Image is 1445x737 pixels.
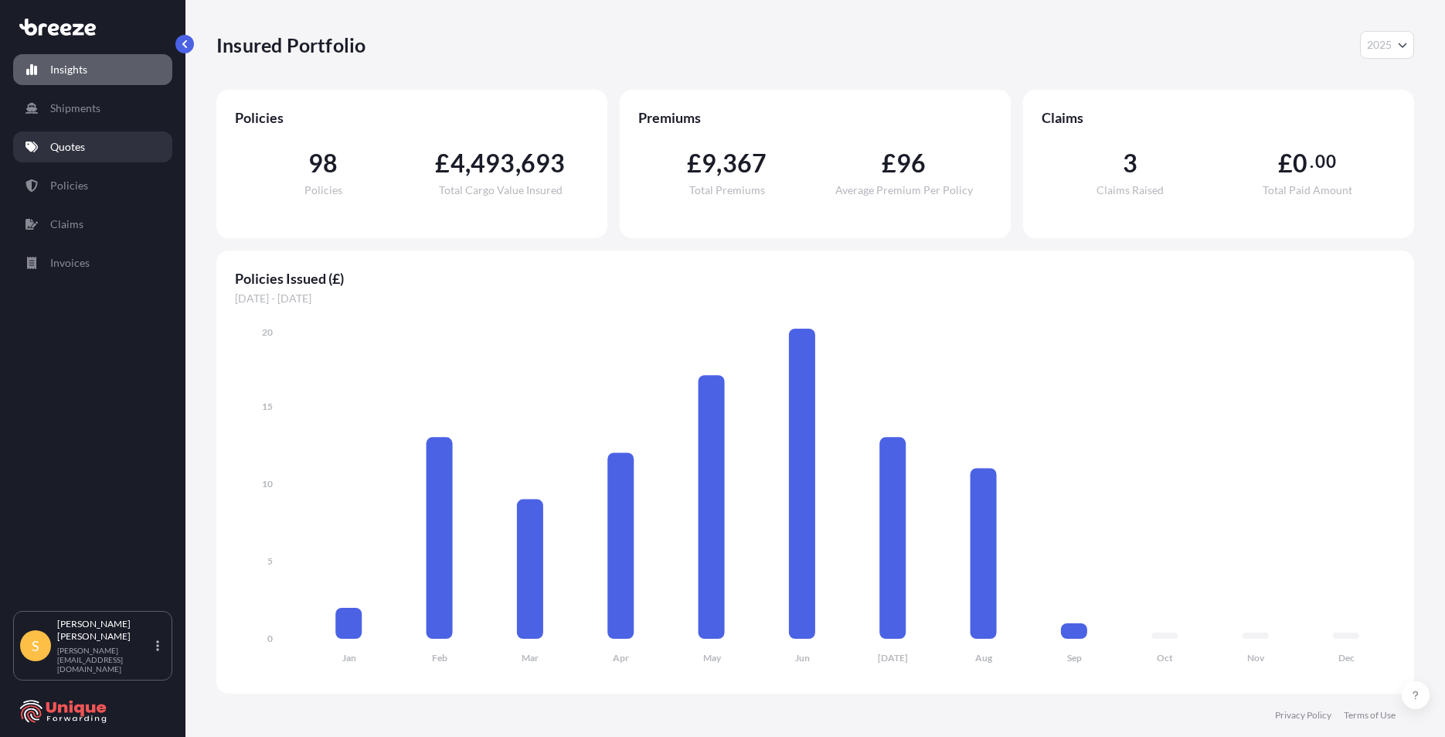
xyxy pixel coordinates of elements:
[50,101,100,116] p: Shipments
[432,652,447,664] tspan: Feb
[235,269,1396,288] span: Policies Issued (£)
[235,108,589,127] span: Policies
[1367,37,1392,53] span: 2025
[57,646,153,674] p: [PERSON_NAME][EMAIL_ADDRESS][DOMAIN_NAME]
[638,108,992,127] span: Premiums
[308,151,338,176] span: 98
[882,151,896,176] span: £
[267,633,273,644] tspan: 0
[702,151,716,176] span: 9
[1278,151,1293,176] span: £
[1293,151,1307,176] span: 0
[703,652,722,664] tspan: May
[975,652,993,664] tspan: Aug
[13,170,172,201] a: Policies
[50,139,85,155] p: Quotes
[835,185,973,196] span: Average Premium Per Policy
[1338,652,1355,664] tspan: Dec
[57,618,153,643] p: [PERSON_NAME] [PERSON_NAME]
[1247,652,1265,664] tspan: Nov
[1344,709,1396,722] a: Terms of Use
[50,255,90,271] p: Invoices
[50,217,83,232] p: Claims
[716,151,722,176] span: ,
[216,32,365,57] p: Insured Portfolio
[13,247,172,278] a: Invoices
[1067,652,1082,664] tspan: Sep
[471,151,515,176] span: 493
[896,151,926,176] span: 96
[1042,108,1396,127] span: Claims
[304,185,342,196] span: Policies
[1263,185,1352,196] span: Total Paid Amount
[19,699,108,724] img: organization-logo
[435,151,450,176] span: £
[1096,185,1164,196] span: Claims Raised
[262,478,273,490] tspan: 10
[878,652,908,664] tspan: [DATE]
[50,62,87,77] p: Insights
[13,209,172,240] a: Claims
[515,151,521,176] span: ,
[13,131,172,162] a: Quotes
[13,54,172,85] a: Insights
[262,326,273,338] tspan: 20
[1360,31,1414,59] button: Year Selector
[1315,155,1335,168] span: 00
[267,555,273,567] tspan: 5
[450,151,465,176] span: 4
[795,652,810,664] tspan: Jun
[439,185,563,196] span: Total Cargo Value Insured
[235,291,1396,306] span: [DATE] - [DATE]
[613,652,629,664] tspan: Apr
[1123,151,1137,176] span: 3
[50,178,88,193] p: Policies
[687,151,702,176] span: £
[32,638,39,653] span: S
[262,401,273,412] tspan: 15
[521,151,566,176] span: 693
[342,652,356,664] tspan: Jan
[1275,709,1331,722] a: Privacy Policy
[13,93,172,124] a: Shipments
[1310,155,1314,168] span: .
[1157,652,1173,664] tspan: Oct
[465,151,471,176] span: ,
[722,151,767,176] span: 367
[522,652,539,664] tspan: Mar
[689,185,765,196] span: Total Premiums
